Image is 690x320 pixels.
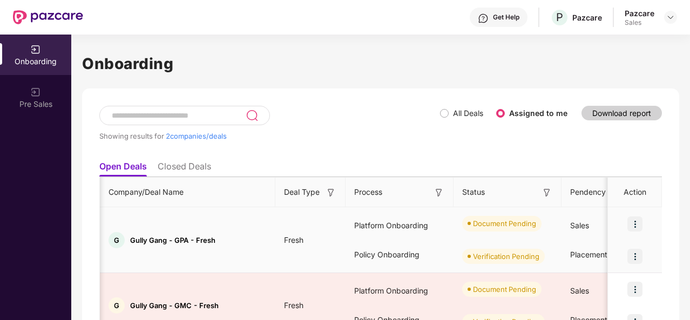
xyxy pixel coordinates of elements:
[109,232,125,248] div: G
[570,286,589,295] span: Sales
[570,186,618,198] span: Pendency On
[99,161,147,176] li: Open Deals
[625,18,654,27] div: Sales
[99,132,440,140] div: Showing results for
[30,44,41,55] img: svg+xml;base64,PHN2ZyB3aWR0aD0iMjAiIGhlaWdodD0iMjAiIHZpZXdCb3g9IjAgMCAyMCAyMCIgZmlsbD0ibm9uZSIgeG...
[166,132,227,140] span: 2 companies/deals
[608,178,662,207] th: Action
[130,236,215,244] span: Gully Gang - GPA - Fresh
[542,187,552,198] img: svg+xml;base64,PHN2ZyB3aWR0aD0iMTYiIGhlaWdodD0iMTYiIHZpZXdCb3g9IjAgMCAxNiAxNiIgZmlsbD0ibm9uZSIgeG...
[473,284,536,295] div: Document Pending
[478,13,489,24] img: svg+xml;base64,PHN2ZyBpZD0iSGVscC0zMngzMiIgeG1sbnM9Imh0dHA6Ly93d3cudzMub3JnLzIwMDAvc3ZnIiB3aWR0aD...
[354,186,382,198] span: Process
[100,178,275,207] th: Company/Deal Name
[625,8,654,18] div: Pazcare
[627,216,642,232] img: icon
[572,12,602,23] div: Pazcare
[275,235,312,244] span: Fresh
[346,211,454,240] div: Platform Onboarding
[493,13,519,22] div: Get Help
[284,186,320,198] span: Deal Type
[462,186,485,198] span: Status
[581,106,662,120] button: Download report
[473,218,536,229] div: Document Pending
[556,11,563,24] span: P
[130,301,219,310] span: Gully Gang - GMC - Fresh
[434,187,444,198] img: svg+xml;base64,PHN2ZyB3aWR0aD0iMTYiIGhlaWdodD0iMTYiIHZpZXdCb3g9IjAgMCAxNiAxNiIgZmlsbD0ibm9uZSIgeG...
[453,108,483,118] label: All Deals
[473,251,539,262] div: Verification Pending
[30,87,41,98] img: svg+xml;base64,PHN2ZyB3aWR0aD0iMjAiIGhlaWdodD0iMjAiIHZpZXdCb3g9IjAgMCAyMCAyMCIgZmlsbD0ibm9uZSIgeG...
[346,240,454,269] div: Policy Onboarding
[570,250,607,259] span: Placement
[666,13,675,22] img: svg+xml;base64,PHN2ZyBpZD0iRHJvcGRvd24tMzJ4MzIiIHhtbG5zPSJodHRwOi8vd3d3LnczLm9yZy8yMDAwL3N2ZyIgd2...
[627,282,642,297] img: icon
[13,10,83,24] img: New Pazcare Logo
[326,187,336,198] img: svg+xml;base64,PHN2ZyB3aWR0aD0iMTYiIGhlaWdodD0iMTYiIHZpZXdCb3g9IjAgMCAxNiAxNiIgZmlsbD0ibm9uZSIgeG...
[275,301,312,310] span: Fresh
[570,221,589,230] span: Sales
[509,108,567,118] label: Assigned to me
[158,161,211,176] li: Closed Deals
[82,52,679,76] h1: Onboarding
[627,249,642,264] img: icon
[109,297,125,314] div: G
[246,109,258,122] img: svg+xml;base64,PHN2ZyB3aWR0aD0iMjQiIGhlaWdodD0iMjUiIHZpZXdCb3g9IjAgMCAyNCAyNSIgZmlsbD0ibm9uZSIgeG...
[346,276,454,305] div: Platform Onboarding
